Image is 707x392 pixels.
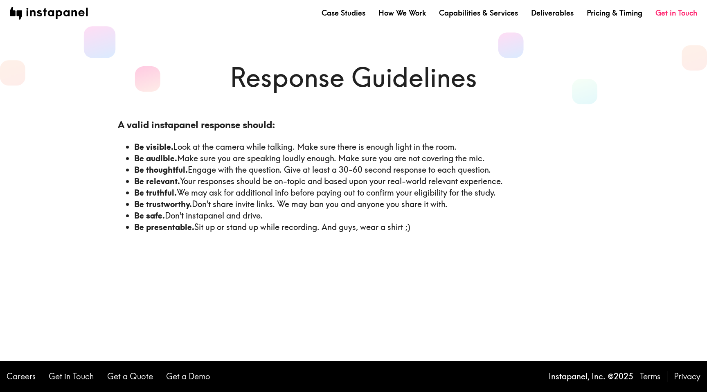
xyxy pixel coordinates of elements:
a: How We Work [378,8,426,18]
li: Engage with the question. Give at least a 30-60 second response to each question. [134,164,589,176]
li: Your responses should be on-topic and based upon your real-world relevant experience. [134,176,589,187]
li: Look at the camera while talking. Make sure there is enough light in the room. [134,141,589,153]
a: Get a Demo [166,371,210,382]
b: Be audible. [134,153,177,163]
a: Capabilities & Services [439,8,518,18]
a: Case Studies [322,8,365,18]
a: Get in Touch [655,8,697,18]
a: Careers [7,371,36,382]
b: Be truthful. [134,187,177,198]
b: Be relevant. [134,176,180,186]
h1: Response Guidelines [118,59,589,96]
p: Instapanel, Inc. © 2025 [549,371,633,382]
li: Sit up or stand up while recording. And guys, wear a shirt ;) [134,221,589,233]
li: Make sure you are speaking loudly enough. Make sure you are not covering the mic. [134,153,589,164]
li: Don't share invite links. We may ban you and anyone you share it with. [134,198,589,210]
li: Don't instapanel and drive. [134,210,589,221]
b: Be visible. [134,142,173,152]
a: Privacy [674,371,700,382]
b: Be thoughtful. [134,164,188,175]
b: Be presentable. [134,222,194,232]
a: Get in Touch [49,371,94,382]
li: We may ask for additional info before paying out to confirm your eligibility for the study. [134,187,589,198]
a: Get a Quote [107,371,153,382]
b: Be trustworthy. [134,199,192,209]
h3: A valid instapanel response should: [118,118,589,132]
b: Be safe. [134,210,165,221]
a: Pricing & Timing [587,8,642,18]
a: Terms [640,371,660,382]
a: Deliverables [531,8,574,18]
img: instapanel [10,7,88,20]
